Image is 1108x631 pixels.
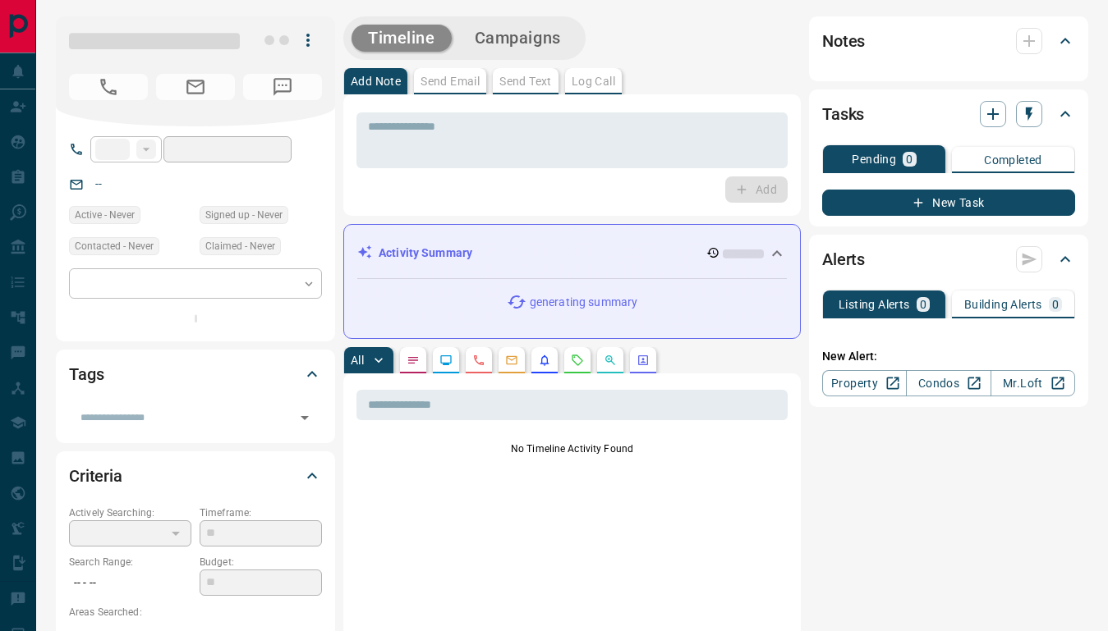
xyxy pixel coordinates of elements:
[439,354,453,367] svg: Lead Browsing Activity
[69,505,191,520] p: Actively Searching:
[200,505,322,520] p: Timeframe:
[69,463,122,489] h2: Criteria
[472,354,485,367] svg: Calls
[243,74,322,100] span: No Number
[920,299,926,310] p: 0
[356,441,788,456] p: No Timeline Activity Found
[205,238,275,254] span: Claimed - Never
[822,370,907,396] a: Property
[984,154,1042,166] p: Completed
[407,354,420,367] svg: Notes
[95,177,102,190] a: --
[69,456,322,496] div: Criteria
[69,354,322,394] div: Tags
[530,294,637,311] p: generating summary
[69,555,191,569] p: Search Range:
[571,354,584,367] svg: Requests
[379,245,472,262] p: Activity Summary
[505,354,518,367] svg: Emails
[75,238,154,254] span: Contacted - Never
[1052,299,1059,310] p: 0
[156,74,235,100] span: No Email
[205,207,283,223] span: Signed up - Never
[906,153,913,165] p: 0
[906,370,991,396] a: Condos
[69,74,148,100] span: No Number
[458,25,577,52] button: Campaigns
[964,299,1042,310] p: Building Alerts
[293,406,316,429] button: Open
[351,354,364,366] p: All
[991,370,1075,396] a: Mr.Loft
[69,569,191,597] p: -- - --
[200,555,322,569] p: Budget:
[351,75,401,87] p: Add Note
[822,348,1075,365] p: New Alert:
[69,361,103,387] h2: Tags
[822,190,1075,216] button: New Task
[822,94,1075,134] div: Tasks
[357,238,787,268] div: Activity Summary
[604,354,617,367] svg: Opportunities
[69,605,322,620] p: Areas Searched:
[852,153,896,165] p: Pending
[75,207,135,223] span: Active - Never
[822,240,1075,279] div: Alerts
[822,28,865,54] h2: Notes
[822,21,1075,61] div: Notes
[637,354,650,367] svg: Agent Actions
[538,354,551,367] svg: Listing Alerts
[822,246,865,272] h2: Alerts
[352,25,452,52] button: Timeline
[822,101,864,127] h2: Tasks
[839,299,910,310] p: Listing Alerts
